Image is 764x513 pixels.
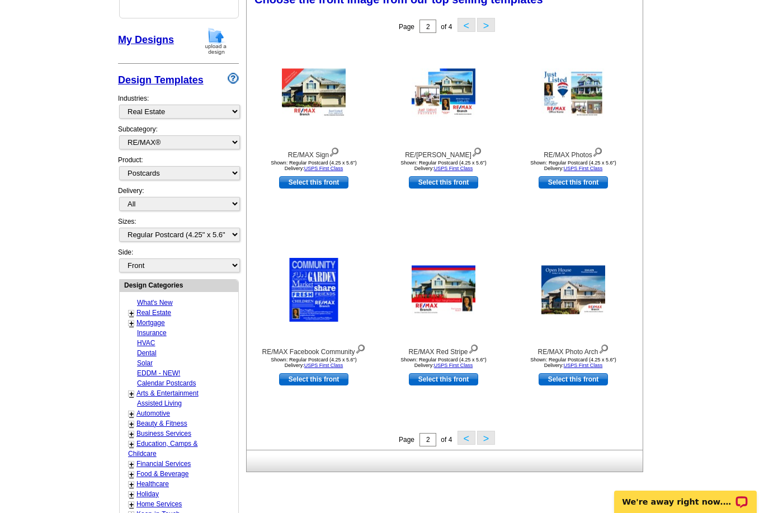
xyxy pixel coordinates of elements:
[409,373,478,385] a: use this design
[434,166,473,171] a: USPS First Class
[382,160,505,171] div: Shown: Regular Postcard (4.25 x 5.6") Delivery:
[129,319,134,328] a: +
[252,342,375,357] div: RE/MAX Facebook Community
[129,440,134,449] a: +
[409,176,478,189] a: use this design
[129,480,134,489] a: +
[137,379,196,387] a: Calendar Postcards
[137,339,155,347] a: HVAC
[382,342,505,357] div: RE/MAX Red Stripe
[136,420,187,427] a: Beauty & Fitness
[355,342,366,354] img: view design details
[477,18,495,32] button: >
[137,399,182,407] a: Assisted Living
[564,363,603,368] a: USPS First Class
[228,73,239,84] img: design-wizard-help-icon.png
[304,166,343,171] a: USPS First Class
[290,258,338,322] img: RE/MAX Facebook Community
[118,217,239,247] div: Sizes:
[136,480,169,488] a: Healthcare
[399,436,414,444] span: Page
[471,145,482,157] img: view design details
[136,319,165,327] a: Mortgage
[118,124,239,155] div: Subcategory:
[512,160,635,171] div: Shown: Regular Postcard (4.25 x 5.6") Delivery:
[458,18,475,32] button: <
[279,373,348,385] a: use this design
[468,342,479,354] img: view design details
[128,440,197,458] a: Education, Camps & Childcare
[564,166,603,171] a: USPS First Class
[304,363,343,368] a: USPS First Class
[120,280,238,290] div: Design Categories
[607,478,764,513] iframe: LiveChat chat widget
[129,309,134,318] a: +
[136,500,182,508] a: Home Services
[129,410,134,418] a: +
[137,299,173,307] a: What's New
[329,145,339,157] img: view design details
[541,266,605,314] img: RE/MAX Photo Arch
[252,160,375,171] div: Shown: Regular Postcard (4.25 x 5.6") Delivery:
[434,363,473,368] a: USPS First Class
[118,88,239,124] div: Industries:
[279,176,348,189] a: use this design
[137,349,157,357] a: Dental
[512,145,635,160] div: RE/MAX Photos
[541,69,605,117] img: RE/MAX Photos
[441,23,452,31] span: of 4
[136,389,199,397] a: Arts & Entertainment
[252,145,375,160] div: RE/MAX Sign
[382,357,505,368] div: Shown: Regular Postcard (4.25 x 5.6") Delivery:
[441,436,452,444] span: of 4
[118,186,239,217] div: Delivery:
[412,266,475,314] img: RE/MAX Red Stripe
[539,373,608,385] a: use this design
[412,69,475,117] img: RE/MAX Sun Glow
[512,357,635,368] div: Shown: Regular Postcard (4.25 x 5.6") Delivery:
[136,410,170,417] a: Automotive
[118,74,204,86] a: Design Templates
[136,430,191,437] a: Business Services
[399,23,414,31] span: Page
[129,430,134,439] a: +
[282,69,346,117] img: RE/MAX Sign
[137,329,167,337] a: Insurance
[458,431,475,445] button: <
[129,460,134,469] a: +
[512,342,635,357] div: RE/MAX Photo Arch
[129,500,134,509] a: +
[382,145,505,160] div: RE/[PERSON_NAME]
[136,470,188,478] a: Food & Beverage
[136,490,159,498] a: Holiday
[136,309,171,317] a: Real Estate
[201,27,230,55] img: upload-design
[118,34,174,45] a: My Designs
[598,342,609,354] img: view design details
[129,389,134,398] a: +
[477,431,495,445] button: >
[539,176,608,189] a: use this design
[118,247,239,274] div: Side:
[129,490,134,499] a: +
[129,470,134,479] a: +
[136,460,191,468] a: Financial Services
[592,145,603,157] img: view design details
[252,357,375,368] div: Shown: Regular Postcard (4.25 x 5.6") Delivery:
[137,359,153,367] a: Solar
[129,420,134,429] a: +
[137,369,180,377] a: EDDM - NEW!
[118,155,239,186] div: Product:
